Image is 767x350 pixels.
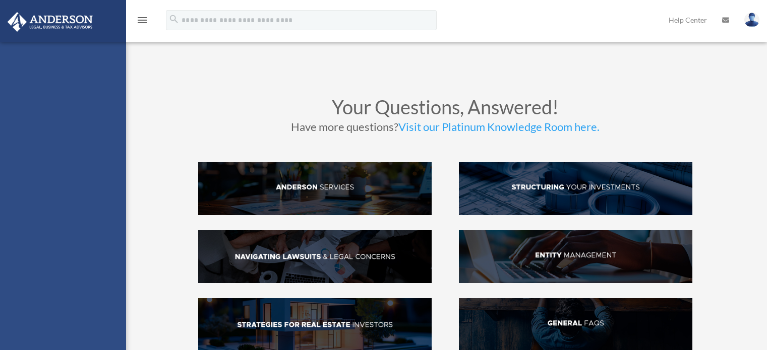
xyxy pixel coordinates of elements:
i: menu [136,14,148,26]
img: StructInv_hdr [459,162,692,215]
img: AndServ_hdr [198,162,432,215]
img: Anderson Advisors Platinum Portal [5,12,96,32]
img: User Pic [744,13,759,27]
i: search [168,14,180,25]
a: menu [136,18,148,26]
a: Visit our Platinum Knowledge Room here. [398,120,600,138]
img: NavLaw_hdr [198,230,432,283]
h3: Have more questions? [198,121,693,137]
img: EntManag_hdr [459,230,692,283]
h1: Your Questions, Answered! [198,97,693,121]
